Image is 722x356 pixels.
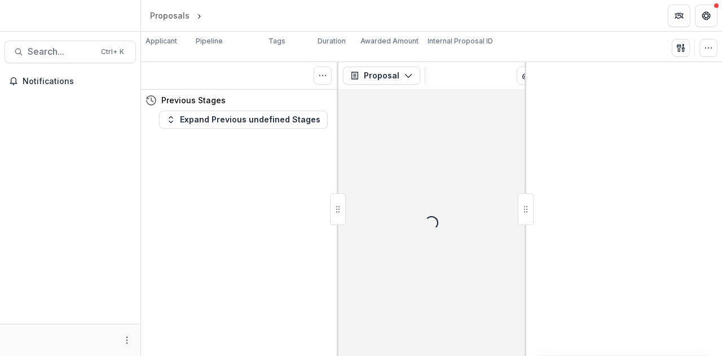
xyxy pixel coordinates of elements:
p: Pipeline [196,36,223,46]
p: Internal Proposal ID [428,36,493,46]
div: Ctrl + K [99,46,126,58]
button: Proposal [343,67,420,85]
button: Toggle View Cancelled Tasks [314,67,332,85]
nav: breadcrumb [146,7,252,24]
p: Tags [268,36,285,46]
button: More [120,333,134,347]
span: Search... [28,46,94,57]
button: Search... [5,41,136,63]
p: Duration [318,36,346,46]
span: Notifications [23,77,131,86]
p: Applicant [146,36,177,46]
button: Partners [668,5,690,27]
button: Get Help [695,5,717,27]
p: Awarded Amount [360,36,419,46]
button: Notifications [5,72,136,90]
h4: Previous Stages [161,94,226,106]
button: Expand Previous undefined Stages [159,111,328,129]
a: Proposals [146,7,194,24]
button: View Attached Files [517,67,535,85]
div: Proposals [150,10,190,21]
